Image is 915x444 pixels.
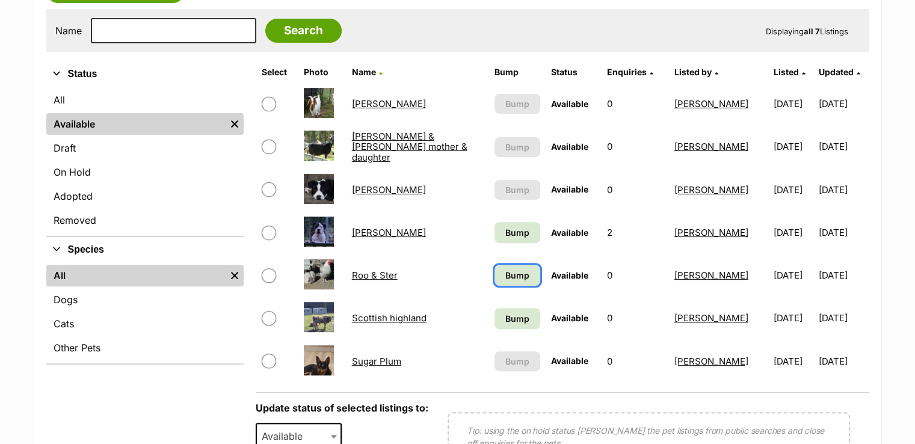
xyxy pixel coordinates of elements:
a: Adopted [46,185,244,207]
td: [DATE] [769,169,818,211]
a: Bump [494,222,540,243]
a: Updated [819,67,860,77]
td: 0 [602,169,668,211]
span: Bump [505,226,529,239]
th: Status [546,63,602,82]
button: Status [46,66,244,82]
td: 0 [602,254,668,296]
button: Bump [494,180,540,200]
button: Bump [494,94,540,114]
span: Updated [819,67,854,77]
a: All [46,265,226,286]
td: [DATE] [769,297,818,339]
a: Listed [774,67,806,77]
span: Bump [505,312,529,325]
a: Name [352,67,383,77]
a: Available [46,113,226,135]
button: Species [46,242,244,257]
a: Remove filter [226,113,244,135]
a: [PERSON_NAME] [674,184,748,196]
button: Bump [494,137,540,157]
a: [PERSON_NAME] [674,270,748,281]
a: Dogs [46,289,244,310]
input: Search [265,19,342,43]
a: [PERSON_NAME] [352,98,426,109]
a: [PERSON_NAME] [674,141,748,152]
td: 2 [602,212,668,253]
th: Photo [299,63,346,82]
a: [PERSON_NAME] [674,312,748,324]
td: [DATE] [819,297,867,339]
td: [DATE] [819,341,867,382]
a: Sugar Plum [352,356,401,367]
div: Species [46,262,244,363]
td: [DATE] [819,254,867,296]
img: Narla [304,217,334,247]
span: Bump [505,269,529,282]
div: Status [46,87,244,236]
a: Roo & Ster [352,270,398,281]
a: [PERSON_NAME] [674,98,748,109]
label: Update status of selected listings to: [256,402,428,414]
a: Remove filter [226,265,244,286]
a: Bump [494,308,540,329]
a: Listed by [674,67,718,77]
span: Listed [774,67,799,77]
a: Bump [494,265,540,286]
a: [PERSON_NAME] [352,227,426,238]
td: 0 [602,126,668,167]
a: Enquiries [607,67,653,77]
th: Bump [490,63,545,82]
td: [DATE] [769,341,818,382]
strong: all 7 [804,26,820,36]
span: Available [551,184,588,194]
th: Select [257,63,298,82]
span: Bump [505,141,529,153]
label: Name [55,25,82,36]
a: Other Pets [46,337,244,359]
a: Draft [46,137,244,159]
span: Name [352,67,376,77]
td: 0 [602,83,668,125]
span: Bump [505,183,529,196]
a: Cats [46,313,244,335]
span: Available [551,313,588,323]
span: Available [551,227,588,238]
span: Listed by [674,67,712,77]
td: [DATE] [819,83,867,125]
td: [DATE] [819,212,867,253]
a: On Hold [46,161,244,183]
td: [DATE] [769,254,818,296]
td: 0 [602,297,668,339]
button: Bump [494,351,540,371]
td: 0 [602,341,668,382]
a: All [46,89,244,111]
span: Available [551,270,588,280]
span: translation missing: en.admin.listings.index.attributes.enquiries [607,67,647,77]
td: [DATE] [819,169,867,211]
span: Available [551,141,588,152]
a: [PERSON_NAME] [674,227,748,238]
td: [DATE] [769,212,818,253]
a: [PERSON_NAME] & [PERSON_NAME] mother & daughter [352,131,467,163]
td: [DATE] [769,83,818,125]
a: Scottish highland [352,312,427,324]
a: [PERSON_NAME] [674,356,748,367]
span: Displaying Listings [766,26,848,36]
td: [DATE] [819,126,867,167]
span: Bump [505,97,529,110]
span: Available [551,99,588,109]
td: [DATE] [769,126,818,167]
span: Available [551,356,588,366]
a: Removed [46,209,244,231]
span: Bump [505,355,529,368]
a: [PERSON_NAME] [352,184,426,196]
